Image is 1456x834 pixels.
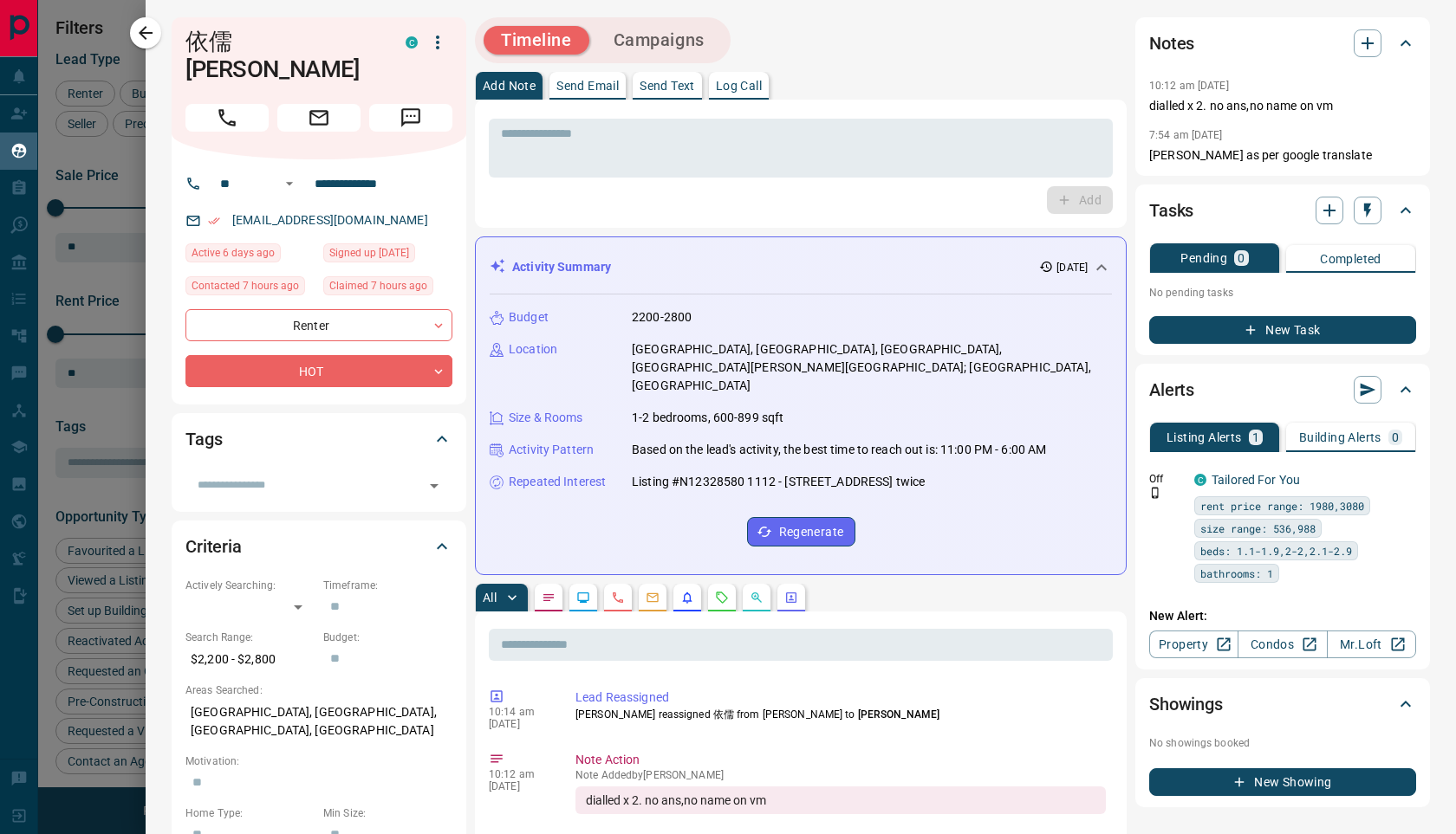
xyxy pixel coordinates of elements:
[185,805,315,821] p: Home Type:
[1149,97,1416,115] p: dialled x 2. no ans,no name on vm
[509,441,594,459] p: Activity Pattern
[406,36,418,48] div: condos.ca
[1056,260,1088,275] p: [DATE]
[1149,630,1238,658] a: Property
[1252,431,1259,443] p: 1
[680,591,694,604] svg: Listing Alerts
[542,591,556,604] svg: Notes
[632,409,783,427] p: 1-2 bedrooms, 600-899 sqft
[1299,431,1381,443] p: Building Alerts
[232,213,428,227] a: [EMAIL_ADDRESS][DOMAIN_NAME]
[329,277,427,294] span: Claimed 7 hours ago
[185,682,452,698] p: Areas Searched:
[556,80,619,92] p: Send Email
[1149,23,1416,64] div: Notes
[279,173,300,194] button: Open
[1149,29,1194,57] h2: Notes
[1149,376,1194,404] h2: Alerts
[1149,471,1184,487] p: Off
[1392,431,1399,443] p: 0
[611,591,625,604] svg: Calls
[784,591,798,604] svg: Agent Actions
[489,706,549,718] p: 10:14 am
[576,591,590,604] svg: Lead Browsing Activity
[422,474,446,498] button: Open
[1149,690,1223,718] h2: Showings
[1149,129,1223,141] p: 7:54 am [DATE]
[277,104,361,132] span: Email
[575,786,1106,814] div: dialled x 2. no ans,no name on vm
[575,689,1106,707] p: Lead Reassigned
[640,80,695,92] p: Send Text
[484,26,589,55] button: Timeline
[596,26,722,55] button: Campaigns
[512,258,611,276] p: Activity Summary
[185,418,452,460] div: Tags
[632,308,692,326] p: 2200-2800
[509,340,557,359] p: Location
[1149,607,1416,625] p: New Alert:
[750,591,764,604] svg: Opportunities
[858,708,939,721] span: [PERSON_NAME]
[716,80,762,92] p: Log Call
[1149,487,1161,499] svg: Push Notification Only
[185,578,315,593] p: Actively Searching:
[1200,497,1364,514] span: rent price range: 1980,3080
[483,80,536,92] p: Add Note
[1149,768,1416,796] button: New Showing
[646,591,660,604] svg: Emails
[185,425,222,453] h2: Tags
[1149,80,1229,92] p: 10:12 am [DATE]
[1238,630,1327,658] a: Condos
[1212,473,1300,487] a: Tailored For You
[323,805,452,821] p: Min Size:
[185,753,452,769] p: Motivation:
[632,441,1046,459] p: Based on the lead's activity, the best time to reach out is: 11:00 PM - 6:00 AM
[1149,197,1193,224] h2: Tasks
[575,751,1106,769] p: Note Action
[1194,474,1206,486] div: condos.ca
[208,215,220,227] svg: Email Verified
[632,340,1112,395] p: [GEOGRAPHIC_DATA], [GEOGRAPHIC_DATA], [GEOGRAPHIC_DATA], [GEOGRAPHIC_DATA][PERSON_NAME][GEOGRAPHI...
[1327,630,1416,658] a: Mr.Loft
[1149,683,1416,725] div: Showings
[575,769,1106,781] p: Note Added by [PERSON_NAME]
[323,243,452,268] div: Thu Aug 07 2025
[329,244,409,262] span: Signed up [DATE]
[192,244,275,262] span: Active 6 days ago
[1320,253,1381,265] p: Completed
[1149,316,1416,344] button: New Task
[1167,431,1242,443] p: Listing Alerts
[185,698,452,745] p: [GEOGRAPHIC_DATA], [GEOGRAPHIC_DATA], [GEOGRAPHIC_DATA], [GEOGRAPHIC_DATA]
[369,104,452,132] span: Message
[1200,565,1273,582] span: bathrooms: 1
[489,780,549,792] p: [DATE]
[192,277,299,294] span: Contacted 7 hours ago
[185,104,269,132] span: Call
[1238,252,1245,264] p: 0
[185,533,242,560] h2: Criteria
[490,251,1112,283] div: Activity Summary[DATE]
[185,526,452,567] div: Criteria
[185,309,452,341] div: Renter
[632,473,925,491] p: Listing #N12328580 1112 - [STREET_ADDRESS] twice
[323,276,452,301] div: Wed Aug 13 2025
[747,517,855,546] button: Regenerate
[185,28,380,83] h1: 依儒 [PERSON_NAME]
[1149,146,1416,165] p: [PERSON_NAME] as per google translate
[509,473,606,491] p: Repeated Interest
[1149,735,1416,751] p: No showings booked
[185,645,315,674] p: $2,200 - $2,800
[323,578,452,593] p: Timeframe:
[575,707,1106,722] p: [PERSON_NAME] reassigned 依儒 from [PERSON_NAME] to
[1180,252,1227,264] p: Pending
[509,308,549,326] p: Budget
[185,243,315,268] div: Thu Aug 07 2025
[185,276,315,301] div: Wed Aug 13 2025
[1200,542,1352,559] span: beds: 1.1-1.9,2-2,2.1-2.9
[489,768,549,780] p: 10:12 am
[489,718,549,730] p: [DATE]
[1149,369,1416,411] div: Alerts
[185,355,452,387] div: HOT
[1200,520,1316,537] span: size range: 536,988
